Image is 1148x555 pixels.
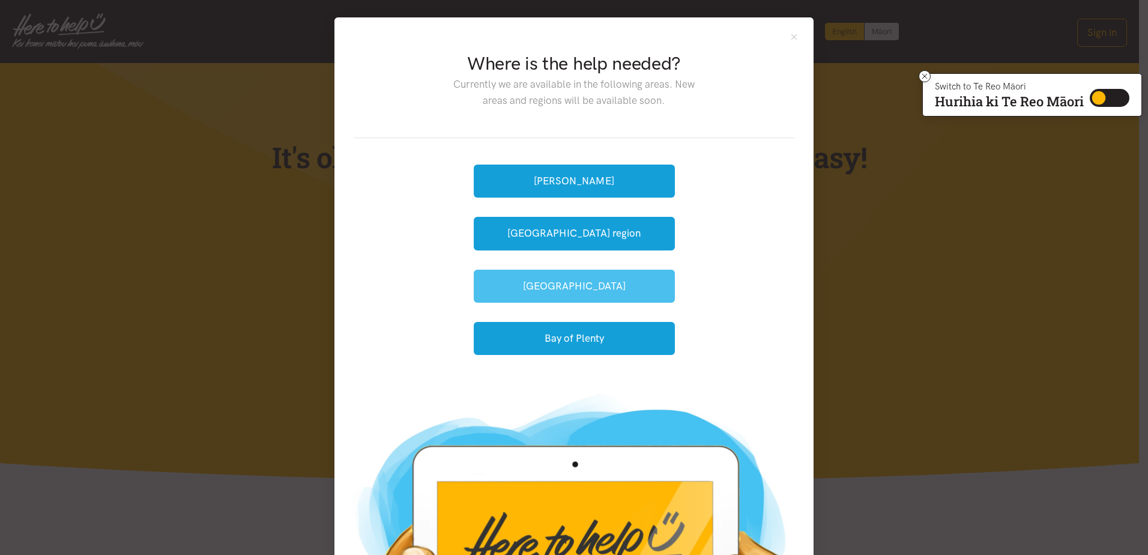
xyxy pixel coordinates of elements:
button: Close [789,32,799,42]
button: [PERSON_NAME] [474,165,675,198]
h2: Where is the help needed? [444,51,704,76]
button: [GEOGRAPHIC_DATA] [474,270,675,303]
p: Currently we are available in the following areas. New areas and regions will be available soon. [444,76,704,109]
button: [GEOGRAPHIC_DATA] region [474,217,675,250]
button: Bay of Plenty [474,322,675,355]
p: Switch to Te Reo Māori [935,83,1084,90]
p: Hurihia ki Te Reo Māori [935,96,1084,107]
